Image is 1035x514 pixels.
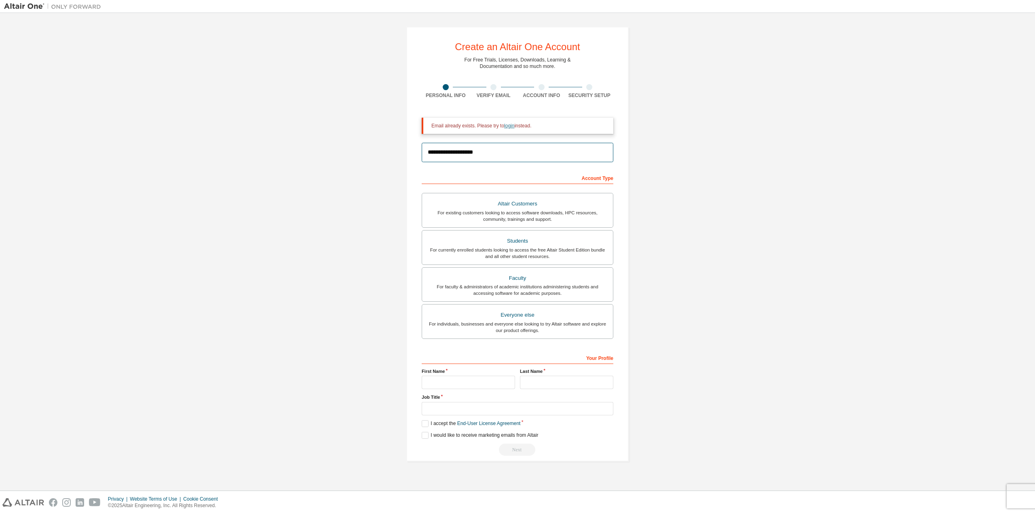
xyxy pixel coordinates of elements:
[427,247,608,260] div: For currently enrolled students looking to access the free Altair Student Edition bundle and all ...
[130,496,183,502] div: Website Terms of Use
[504,123,514,129] a: login
[422,92,470,99] div: Personal Info
[457,421,521,426] a: End-User License Agreement
[520,368,613,374] label: Last Name
[427,283,608,296] div: For faculty & administrators of academic institutions administering students and accessing softwa...
[517,92,566,99] div: Account Info
[427,235,608,247] div: Students
[2,498,44,507] img: altair_logo.svg
[422,432,538,439] label: I would like to receive marketing emails from Altair
[422,171,613,184] div: Account Type
[62,498,71,507] img: instagram.svg
[89,498,101,507] img: youtube.svg
[49,498,57,507] img: facebook.svg
[427,209,608,222] div: For existing customers looking to access software downloads, HPC resources, community, trainings ...
[427,309,608,321] div: Everyone else
[76,498,84,507] img: linkedin.svg
[422,368,515,374] label: First Name
[431,123,607,129] div: Email already exists. Please try to instead.
[4,2,105,11] img: Altair One
[427,321,608,334] div: For individuals, businesses and everyone else looking to try Altair software and explore our prod...
[465,57,571,70] div: For Free Trials, Licenses, Downloads, Learning & Documentation and so much more.
[427,198,608,209] div: Altair Customers
[108,502,223,509] p: © 2025 Altair Engineering, Inc. All Rights Reserved.
[422,420,520,427] label: I accept the
[566,92,614,99] div: Security Setup
[422,351,613,364] div: Your Profile
[422,444,613,456] div: Email already exists
[108,496,130,502] div: Privacy
[422,394,613,400] label: Job Title
[427,273,608,284] div: Faculty
[455,42,580,52] div: Create an Altair One Account
[470,92,518,99] div: Verify Email
[183,496,222,502] div: Cookie Consent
